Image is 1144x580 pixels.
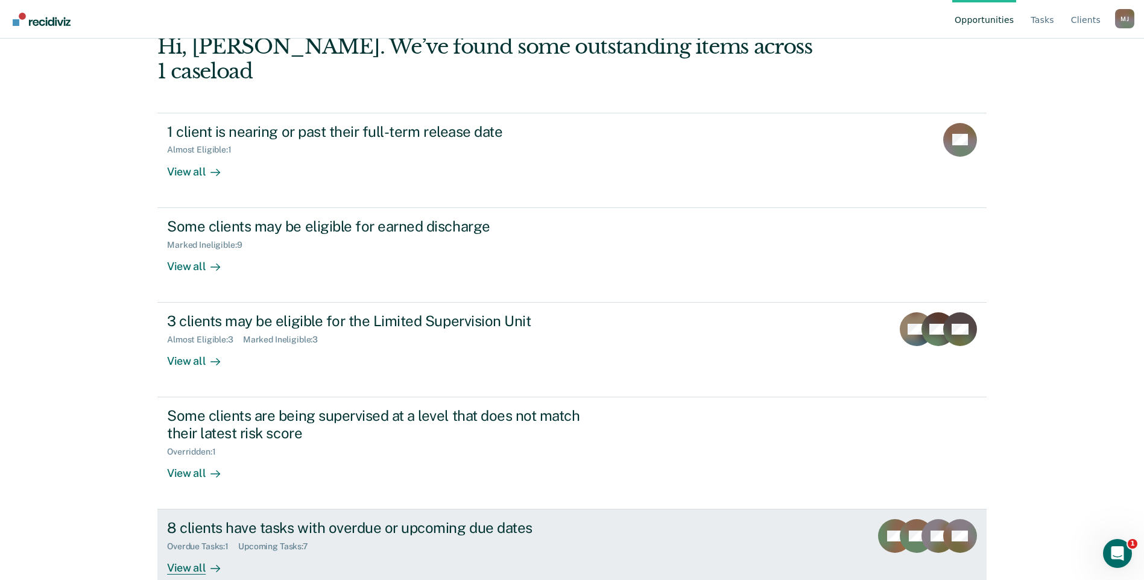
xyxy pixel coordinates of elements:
[1115,9,1134,28] div: M J
[167,345,235,368] div: View all
[1103,539,1132,568] iframe: Intercom live chat
[167,519,590,537] div: 8 clients have tasks with overdue or upcoming due dates
[167,145,241,155] div: Almost Eligible : 1
[243,335,327,345] div: Marked Ineligible : 3
[167,123,590,140] div: 1 client is nearing or past their full-term release date
[13,13,71,26] img: Recidiviz
[1115,9,1134,28] button: Profile dropdown button
[157,303,987,397] a: 3 clients may be eligible for the Limited Supervision UnitAlmost Eligible:3Marked Ineligible:3Vie...
[157,113,987,208] a: 1 client is nearing or past their full-term release dateAlmost Eligible:1View all
[167,312,590,330] div: 3 clients may be eligible for the Limited Supervision Unit
[167,457,235,481] div: View all
[157,397,987,509] a: Some clients are being supervised at a level that does not match their latest risk scoreOverridde...
[1128,539,1137,549] span: 1
[238,541,318,552] div: Upcoming Tasks : 7
[157,208,987,303] a: Some clients may be eligible for earned dischargeMarked Ineligible:9View all
[157,34,821,84] div: Hi, [PERSON_NAME]. We’ve found some outstanding items across 1 caseload
[167,447,225,457] div: Overridden : 1
[167,218,590,235] div: Some clients may be eligible for earned discharge
[167,155,235,178] div: View all
[167,335,243,345] div: Almost Eligible : 3
[167,240,251,250] div: Marked Ineligible : 9
[167,541,238,552] div: Overdue Tasks : 1
[167,552,235,575] div: View all
[167,250,235,273] div: View all
[167,407,590,442] div: Some clients are being supervised at a level that does not match their latest risk score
